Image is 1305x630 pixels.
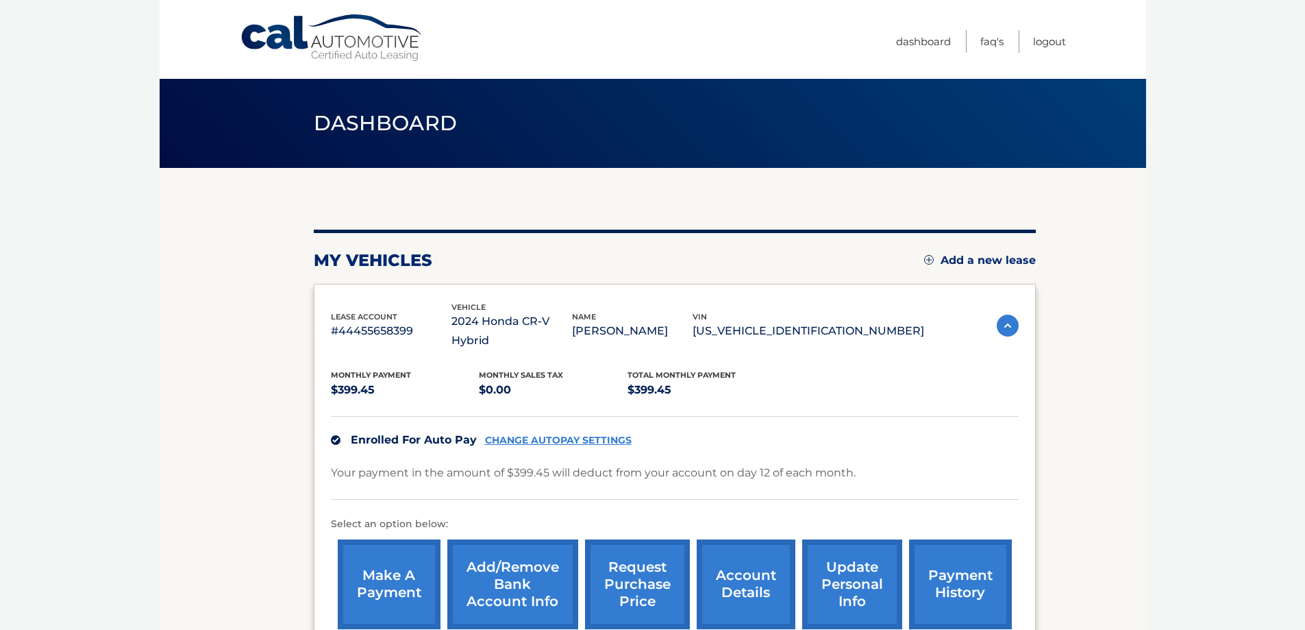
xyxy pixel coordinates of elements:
a: make a payment [338,540,440,629]
a: FAQ's [980,30,1004,53]
span: Monthly sales Tax [479,370,563,380]
a: Dashboard [896,30,951,53]
p: Your payment in the amount of $399.45 will deduct from your account on day 12 of each month. [331,463,856,483]
p: $0.00 [479,380,627,400]
p: $399.45 [331,380,480,400]
span: Dashboard [314,110,458,136]
a: Logout [1033,30,1066,53]
a: account details [697,540,795,629]
img: accordion-active.svg [997,315,1019,337]
p: 2024 Honda CR-V Hybrid [451,312,572,350]
p: $399.45 [627,380,776,400]
a: Add a new lease [924,254,1036,267]
span: vehicle [451,302,486,312]
span: Monthly Payment [331,370,411,380]
a: payment history [909,540,1012,629]
span: lease account [331,312,397,322]
a: Cal Automotive [240,14,425,62]
a: CHANGE AUTOPAY SETTINGS [485,435,632,446]
p: [US_VEHICLE_IDENTIFICATION_NUMBER] [693,322,924,341]
a: Add/Remove bank account info [447,540,578,629]
span: Total Monthly Payment [627,370,736,380]
span: Enrolled For Auto Pay [351,433,477,446]
img: check.svg [331,435,340,445]
p: [PERSON_NAME] [572,322,693,341]
h2: my vehicles [314,250,432,271]
a: update personal info [802,540,902,629]
p: Select an option below: [331,516,1019,533]
img: add.svg [924,255,934,265]
span: vin [693,312,707,322]
p: #44455658399 [331,322,451,341]
a: request purchase price [585,540,690,629]
span: name [572,312,596,322]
